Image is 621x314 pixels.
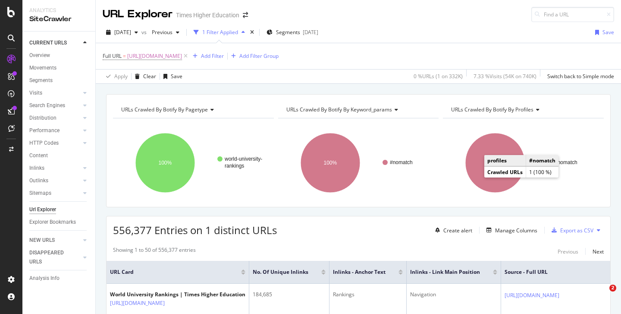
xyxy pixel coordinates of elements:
[248,28,256,37] div: times
[333,291,403,298] div: Rankings
[171,73,182,80] div: Save
[123,52,126,60] span: =
[29,151,89,160] a: Content
[558,246,578,257] button: Previous
[148,25,183,39] button: Previous
[29,89,42,98] div: Visits
[103,70,128,83] button: Apply
[29,114,81,123] a: Distribution
[121,106,208,113] span: URLs Crawled By Botify By pagetype
[609,285,616,292] span: 2
[159,160,172,166] text: 100%
[286,106,392,113] span: URLs Crawled By Botify By keyword_params
[29,274,60,283] div: Analysis Info
[29,176,81,185] a: Outlinks
[29,189,81,198] a: Sitemaps
[119,103,266,117] h4: URLs Crawled By Botify By pagetype
[114,73,128,80] div: Apply
[390,159,413,165] text: #nomatch
[202,29,238,36] div: 1 Filter Applied
[443,227,472,234] div: Create alert
[29,139,81,148] a: HTTP Codes
[29,63,89,73] a: Movements
[29,248,73,266] div: DISAPPEARED URLS
[110,299,165,308] a: [URL][DOMAIN_NAME]
[29,164,81,173] a: Inlinks
[544,70,614,83] button: Switch back to Simple mode
[276,29,300,36] span: Segments
[29,151,48,160] div: Content
[560,227,593,234] div: Export as CSV
[228,51,279,61] button: Add Filter Group
[410,291,497,298] div: Navigation
[443,125,602,200] svg: A chart.
[526,167,559,178] td: 1 (100 %)
[143,73,156,80] div: Clear
[201,52,224,60] div: Add Filter
[243,12,248,18] div: arrow-right-arrow-left
[189,51,224,61] button: Add Filter
[29,76,53,85] div: Segments
[253,291,326,298] div: 184,685
[29,101,65,110] div: Search Engines
[224,156,262,162] text: world-university-
[103,7,172,22] div: URL Explorer
[484,167,526,178] td: Crawled URLs
[410,268,480,276] span: Inlinks - Link Main Position
[225,163,244,169] text: rankings
[29,218,89,227] a: Explorer Bookmarks
[449,103,596,117] h4: URLs Crawled By Botify By profiles
[114,29,131,36] span: 2025 Aug. 26th
[263,25,322,39] button: Segments[DATE]
[505,291,559,300] a: [URL][DOMAIN_NAME]
[103,52,122,60] span: Full URL
[474,73,536,80] div: 7.33 % Visits ( 54K on 740K )
[278,125,437,200] svg: A chart.
[141,29,148,36] span: vs
[526,155,559,166] td: #nomatch
[148,29,172,36] span: Previous
[531,7,614,22] input: Find a URL
[29,236,81,245] a: NEW URLS
[29,274,89,283] a: Analysis Info
[592,285,612,305] iframe: Intercom live chat
[29,126,81,135] a: Performance
[110,291,245,298] div: World University Rankings | Times Higher Education
[29,205,89,214] a: Url Explorer
[484,155,526,166] td: profiles
[29,51,50,60] div: Overview
[602,29,614,36] div: Save
[432,223,472,237] button: Create alert
[593,248,604,255] div: Next
[160,70,182,83] button: Save
[29,114,56,123] div: Distribution
[29,218,76,227] div: Explorer Bookmarks
[29,14,88,24] div: SiteCrawler
[113,125,272,200] svg: A chart.
[323,160,337,166] text: 100%
[555,159,577,165] text: #nomatch
[29,38,81,48] a: CURRENT URLS
[548,223,593,237] button: Export as CSV
[190,25,248,39] button: 1 Filter Applied
[547,73,614,80] div: Switch back to Simple mode
[127,50,182,62] span: [URL][DOMAIN_NAME]
[303,29,318,36] div: [DATE]
[113,223,277,237] span: 556,377 Entries on 1 distinct URLs
[333,268,386,276] span: Inlinks - Anchor Text
[113,246,196,257] div: Showing 1 to 50 of 556,377 entries
[29,76,89,85] a: Segments
[103,25,141,39] button: [DATE]
[29,89,81,98] a: Visits
[132,70,156,83] button: Clear
[29,164,44,173] div: Inlinks
[29,236,55,245] div: NEW URLS
[592,25,614,39] button: Save
[110,268,239,276] span: URL Card
[558,248,578,255] div: Previous
[29,63,56,73] div: Movements
[29,205,56,214] div: Url Explorer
